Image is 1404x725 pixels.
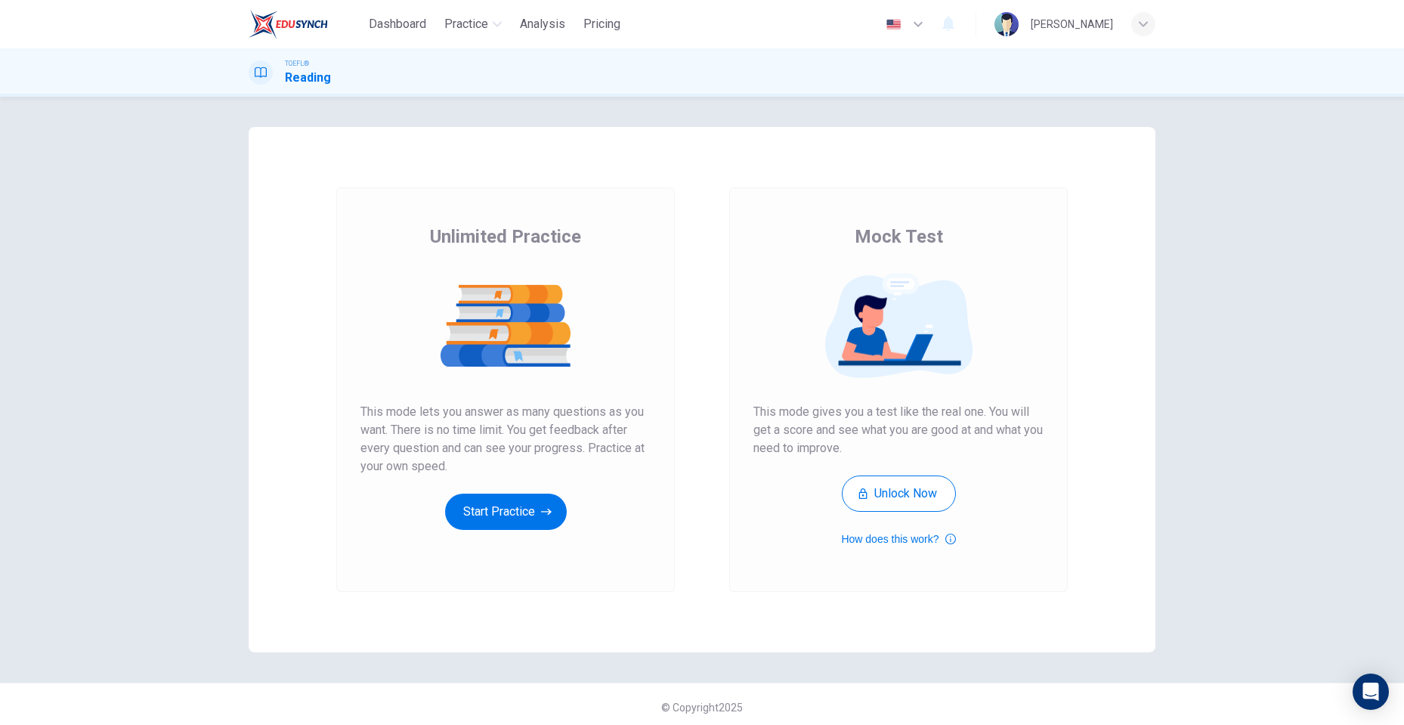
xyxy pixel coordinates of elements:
span: Mock Test [855,225,943,249]
span: Analysis [520,15,565,33]
img: en [884,19,903,30]
button: Practice [438,11,508,38]
span: Unlimited Practice [430,225,581,249]
img: EduSynch logo [249,9,328,39]
button: Dashboard [363,11,432,38]
span: This mode gives you a test like the real one. You will get a score and see what you are good at a... [753,403,1044,457]
button: Unlock Now [842,476,956,512]
button: Pricing [577,11,626,38]
span: Practice [444,15,488,33]
span: This mode lets you answer as many questions as you want. There is no time limit. You get feedback... [360,403,651,476]
button: How does this work? [841,530,955,548]
h1: Reading [285,69,331,87]
span: TOEFL® [285,58,309,69]
span: Dashboard [369,15,426,33]
span: Pricing [583,15,620,33]
span: © Copyright 2025 [661,702,743,714]
div: Open Intercom Messenger [1353,674,1389,710]
img: Profile picture [994,12,1019,36]
button: Analysis [514,11,571,38]
a: EduSynch logo [249,9,363,39]
div: [PERSON_NAME] [1031,15,1113,33]
button: Start Practice [445,494,567,530]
